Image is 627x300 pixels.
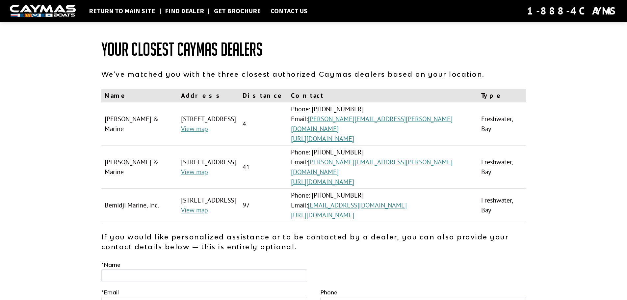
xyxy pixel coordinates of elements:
[527,4,617,18] div: 1-888-4CAYMAS
[239,102,288,146] td: 4
[288,89,478,102] th: Contact
[101,232,526,252] p: If you would like personalized assistance or to be contacted by a dealer, you can also provide yo...
[101,146,178,189] td: [PERSON_NAME] & Marine
[101,40,526,59] h1: Your Closest Caymas Dealers
[291,134,354,143] a: [URL][DOMAIN_NAME]
[101,189,178,222] td: Bemidji Marine, Inc.
[239,146,288,189] td: 41
[178,89,239,102] th: Address
[308,201,407,209] a: [EMAIL_ADDRESS][DOMAIN_NAME]
[181,124,208,133] a: View map
[478,189,526,222] td: Freshwater, Bay
[478,146,526,189] td: Freshwater, Bay
[239,89,288,102] th: Distance
[10,5,76,17] img: white-logo-c9c8dbefe5ff5ceceb0f0178aa75bf4bb51f6bca0971e226c86eb53dfe498488.png
[101,69,526,79] p: We've matched you with the three closest authorized Caymas dealers based on your location.
[86,7,158,15] a: Return to main site
[291,211,354,219] a: [URL][DOMAIN_NAME]
[101,102,178,146] td: [PERSON_NAME] & Marine
[101,288,119,296] label: Email
[178,102,239,146] td: [STREET_ADDRESS]
[478,89,526,102] th: Type
[101,89,178,102] th: Name
[181,168,208,176] a: View map
[211,7,264,15] a: Get Brochure
[178,189,239,222] td: [STREET_ADDRESS]
[178,146,239,189] td: [STREET_ADDRESS]
[101,261,120,269] label: Name
[181,206,208,214] a: View map
[291,115,453,133] a: [PERSON_NAME][EMAIL_ADDRESS][PERSON_NAME][DOMAIN_NAME]
[288,102,478,146] td: Phone: [PHONE_NUMBER] Email:
[162,7,207,15] a: Find Dealer
[291,177,354,186] a: [URL][DOMAIN_NAME]
[320,288,337,296] label: Phone
[288,146,478,189] td: Phone: [PHONE_NUMBER] Email:
[267,7,311,15] a: Contact Us
[478,102,526,146] td: Freshwater, Bay
[291,158,453,176] a: [PERSON_NAME][EMAIL_ADDRESS][PERSON_NAME][DOMAIN_NAME]
[239,189,288,222] td: 97
[288,189,478,222] td: Phone: [PHONE_NUMBER] Email:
